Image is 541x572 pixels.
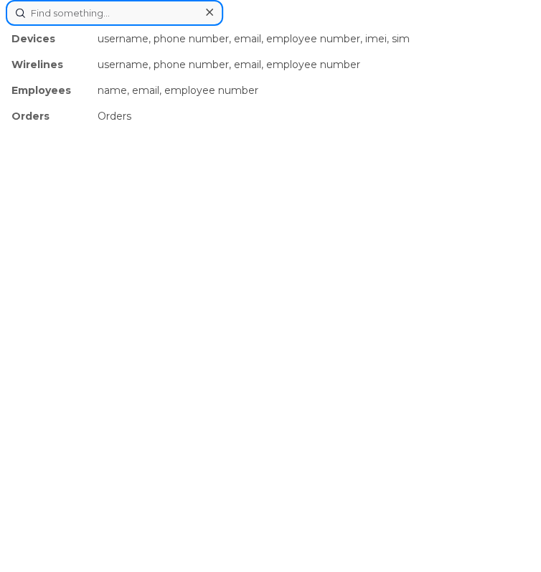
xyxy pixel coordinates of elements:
[479,510,530,561] iframe: Messenger Launcher
[92,77,535,103] div: name, email, employee number
[92,52,535,77] div: username, phone number, email, employee number
[6,103,92,129] div: Orders
[6,52,92,77] div: Wirelines
[92,103,535,129] div: Orders
[6,77,92,103] div: Employees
